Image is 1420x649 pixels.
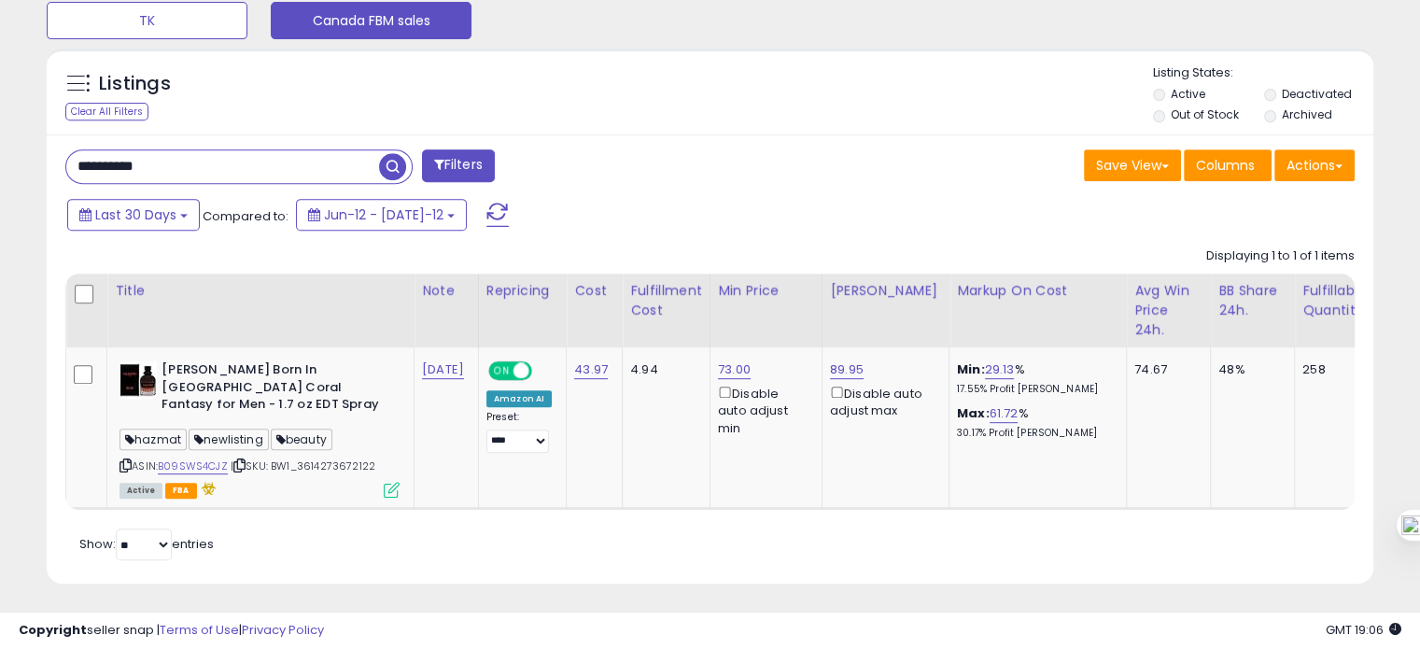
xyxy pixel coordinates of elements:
[830,281,941,301] div: [PERSON_NAME]
[574,281,614,301] div: Cost
[47,2,247,39] button: TK
[422,149,495,182] button: Filters
[1326,621,1401,639] span: 2025-08-12 19:06 GMT
[718,360,751,379] a: 73.00
[19,622,324,640] div: seller snap | |
[296,199,467,231] button: Jun-12 - [DATE]-12
[165,483,197,499] span: FBA
[197,482,217,495] i: hazardous material
[19,621,87,639] strong: Copyright
[630,361,696,378] div: 4.94
[1218,361,1280,378] div: 48%
[422,281,471,301] div: Note
[79,535,214,553] span: Show: entries
[1218,281,1286,320] div: BB Share 24h.
[271,2,471,39] button: Canada FBM sales
[95,205,176,224] span: Last 30 Days
[957,281,1118,301] div: Markup on Cost
[486,411,552,453] div: Preset:
[1281,86,1351,102] label: Deactivated
[957,360,985,378] b: Min:
[1302,361,1360,378] div: 258
[242,621,324,639] a: Privacy Policy
[830,360,864,379] a: 89.95
[189,429,269,450] span: newlisting
[957,405,1112,440] div: %
[990,404,1019,423] a: 61.72
[1302,281,1367,320] div: Fulfillable Quantity
[120,361,157,399] img: 41m3IqmhQVL._SL40_.jpg
[574,360,608,379] a: 43.97
[957,427,1112,440] p: 30.17% Profit [PERSON_NAME]
[120,483,162,499] span: All listings currently available for purchase on Amazon
[1171,106,1239,122] label: Out of Stock
[422,360,464,379] a: [DATE]
[529,363,559,379] span: OFF
[67,199,200,231] button: Last 30 Days
[324,205,443,224] span: Jun-12 - [DATE]-12
[949,274,1127,347] th: The percentage added to the cost of goods (COGS) that forms the calculator for Min & Max prices.
[1134,361,1196,378] div: 74.67
[486,281,558,301] div: Repricing
[957,361,1112,396] div: %
[65,103,148,120] div: Clear All Filters
[1134,281,1202,340] div: Avg Win Price 24h.
[985,360,1015,379] a: 29.13
[115,281,406,301] div: Title
[1281,106,1331,122] label: Archived
[1206,247,1355,265] div: Displaying 1 to 1 of 1 items
[160,621,239,639] a: Terms of Use
[203,207,288,225] span: Compared to:
[271,429,332,450] span: beauty
[1084,149,1181,181] button: Save View
[486,390,552,407] div: Amazon AI
[1171,86,1205,102] label: Active
[830,383,935,419] div: Disable auto adjust max
[158,459,228,474] a: B09SWS4CJZ
[120,429,187,450] span: hazmat
[99,71,171,97] h5: Listings
[120,361,400,496] div: ASIN:
[718,383,808,437] div: Disable auto adjust min
[490,363,513,379] span: ON
[1184,149,1272,181] button: Columns
[718,281,814,301] div: Min Price
[957,383,1112,396] p: 17.55% Profit [PERSON_NAME]
[162,361,388,418] b: [PERSON_NAME] Born In [GEOGRAPHIC_DATA] Coral Fantasy for Men - 1.7 oz EDT Spray
[1196,156,1255,175] span: Columns
[231,459,375,473] span: | SKU: BW1_3614273672122
[1153,64,1373,82] p: Listing States:
[1274,149,1355,181] button: Actions
[957,404,990,422] b: Max:
[630,281,702,320] div: Fulfillment Cost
